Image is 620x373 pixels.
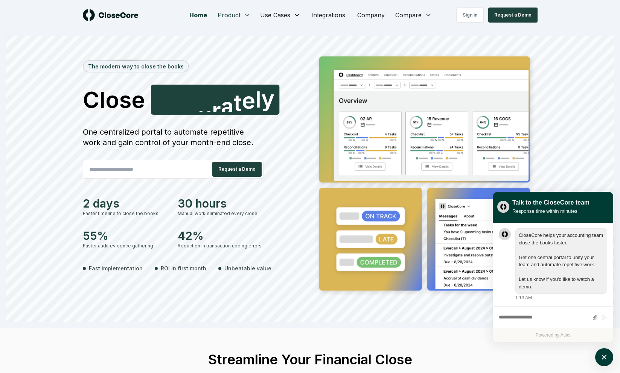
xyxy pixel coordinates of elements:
[161,264,206,272] span: ROI in first month
[493,223,613,342] div: atlas-ticket
[83,88,145,111] span: Close
[224,264,271,272] span: Unbeatable value
[499,228,511,240] div: atlas-message-author-avatar
[260,11,290,20] span: Use Cases
[488,8,538,23] button: Request a Demo
[456,8,484,23] a: Sign in
[83,9,139,21] img: logo
[233,91,241,114] span: t
[261,87,274,110] span: y
[221,95,233,117] span: a
[512,207,590,215] div: Response time within minutes
[218,11,241,20] span: Product
[195,352,425,367] h2: Streamline Your Financial Close
[212,99,221,121] span: r
[351,8,391,23] a: Company
[213,8,256,23] button: Product
[83,197,169,210] div: 2 days
[512,198,590,207] div: Talk to the CloseCore team
[493,328,613,342] div: Powered by
[255,88,261,111] span: l
[395,11,422,20] span: Compare
[83,210,169,217] div: Faster timeline to close the books
[493,192,613,342] div: atlas-window
[178,229,264,243] div: 42%
[519,232,604,290] div: atlas-message-text
[84,61,188,72] div: The modern way to close the books
[198,104,212,126] span: u
[185,108,198,131] span: c
[515,228,607,294] div: atlas-message-bubble
[241,89,255,112] span: e
[83,243,169,249] div: Faster audit evidence gathering
[313,51,538,299] img: Jumbotron
[256,8,305,23] button: Use Cases
[592,314,598,321] button: Attach files by clicking or dropping files here
[305,8,351,23] a: Integrations
[595,348,613,366] button: atlas-launcher
[178,197,264,210] div: 30 hours
[499,311,607,324] div: atlas-composer
[499,228,607,301] div: atlas-message
[212,162,262,177] button: Request a Demo
[178,243,264,249] div: Reduction in transaction coding errors
[89,264,143,272] span: Fast implementation
[155,110,172,133] span: A
[83,127,264,148] div: One centralized portal to automate repetitive work and gain control of your month-end close.
[172,110,185,133] span: c
[183,8,213,23] a: Home
[178,210,264,217] div: Manual work eliminated every close
[83,229,169,243] div: 55%
[391,8,437,23] button: Compare
[561,332,571,338] a: Atlas
[515,228,607,301] div: Tuesday, September 23, 1:13 AM
[497,201,509,213] img: yblje5SQxOoZuw2TcITt_icon.png
[515,294,532,301] div: 1:13 AM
